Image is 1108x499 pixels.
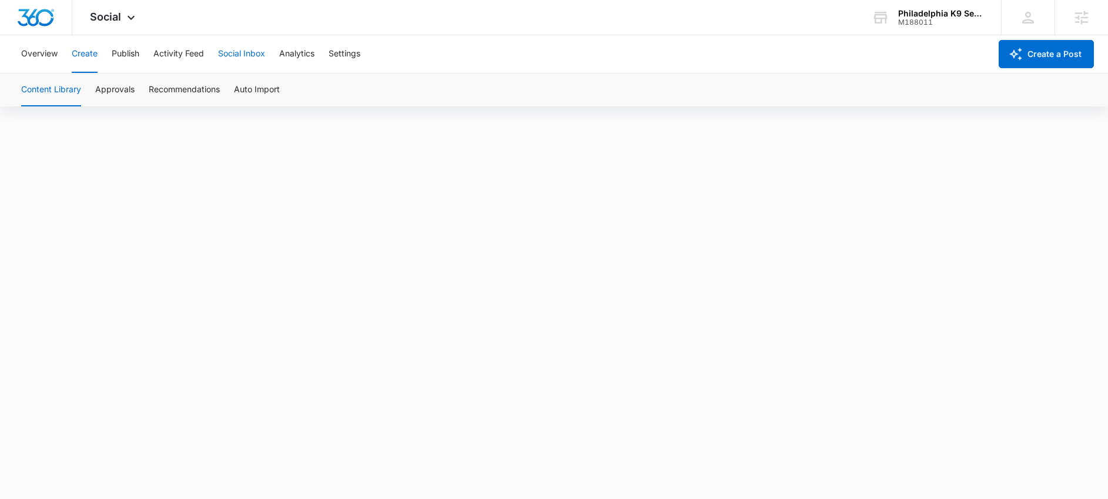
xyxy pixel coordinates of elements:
[279,35,314,73] button: Analytics
[72,35,98,73] button: Create
[898,9,984,18] div: account name
[95,73,135,106] button: Approvals
[329,35,360,73] button: Settings
[21,35,58,73] button: Overview
[999,40,1094,68] button: Create a Post
[234,73,280,106] button: Auto Import
[218,35,265,73] button: Social Inbox
[153,35,204,73] button: Activity Feed
[112,35,139,73] button: Publish
[898,18,984,26] div: account id
[21,73,81,106] button: Content Library
[149,73,220,106] button: Recommendations
[90,11,121,23] span: Social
